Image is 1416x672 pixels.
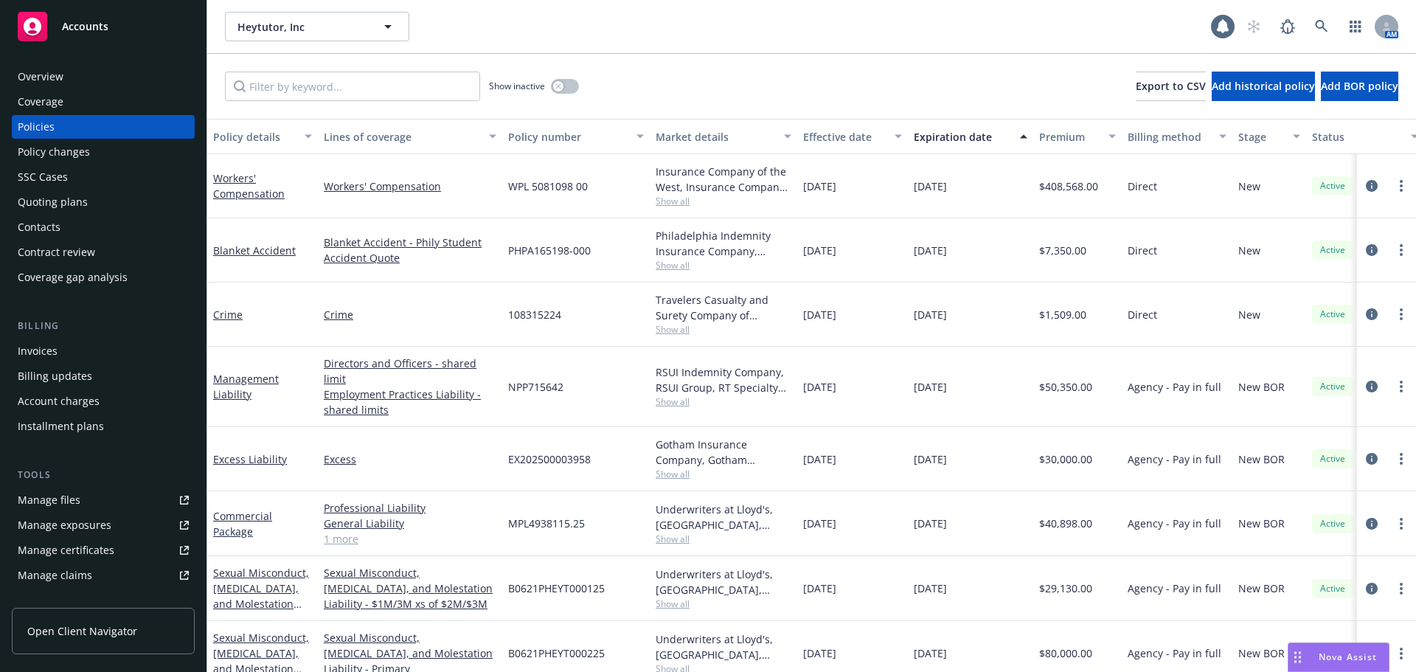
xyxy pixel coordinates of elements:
[650,119,797,154] button: Market details
[1363,177,1381,195] a: circleInformation
[1318,243,1347,257] span: Active
[12,415,195,438] a: Installment plans
[324,179,496,194] a: Workers' Compensation
[18,488,80,512] div: Manage files
[1238,645,1285,661] span: New BOR
[1312,129,1402,145] div: Status
[508,243,591,258] span: PHPA165198-000
[12,513,195,537] span: Manage exposures
[1039,516,1092,531] span: $40,898.00
[1238,581,1285,596] span: New BOR
[1363,378,1381,395] a: circleInformation
[12,389,195,413] a: Account charges
[656,129,775,145] div: Market details
[1363,515,1381,533] a: circleInformation
[1318,179,1347,193] span: Active
[914,645,947,661] span: [DATE]
[318,119,502,154] button: Lines of coverage
[1128,581,1221,596] span: Agency - Pay in full
[1392,378,1410,395] a: more
[914,243,947,258] span: [DATE]
[18,589,87,612] div: Manage BORs
[62,21,108,32] span: Accounts
[656,631,791,662] div: Underwriters at Lloyd's, [GEOGRAPHIC_DATA], [PERSON_NAME] of [GEOGRAPHIC_DATA], [GEOGRAPHIC_DATA]
[1128,379,1221,395] span: Agency - Pay in full
[508,581,605,596] span: B0621PHEYT000125
[1363,241,1381,259] a: circleInformation
[1307,12,1336,41] a: Search
[18,65,63,89] div: Overview
[1039,379,1092,395] span: $50,350.00
[1232,119,1306,154] button: Stage
[12,468,195,482] div: Tools
[1363,305,1381,323] a: circleInformation
[1238,379,1285,395] span: New BOR
[1039,645,1092,661] span: $80,000.00
[18,364,92,388] div: Billing updates
[12,364,195,388] a: Billing updates
[1363,580,1381,597] a: circleInformation
[1212,72,1315,101] button: Add historical policy
[508,516,585,531] span: MPL4938115.25
[12,488,195,512] a: Manage files
[12,140,195,164] a: Policy changes
[1136,72,1206,101] button: Export to CSV
[213,566,309,642] a: Sexual Misconduct, [MEDICAL_DATA], and Molestation Liability
[803,307,836,322] span: [DATE]
[489,80,545,92] span: Show inactive
[18,165,68,189] div: SSC Cases
[1039,451,1092,467] span: $30,000.00
[12,115,195,139] a: Policies
[803,129,886,145] div: Effective date
[803,179,836,194] span: [DATE]
[12,190,195,214] a: Quoting plans
[1341,12,1370,41] a: Switch app
[324,451,496,467] a: Excess
[12,564,195,587] a: Manage claims
[1238,179,1260,194] span: New
[1392,305,1410,323] a: more
[12,589,195,612] a: Manage BORs
[1238,307,1260,322] span: New
[213,171,285,201] a: Workers' Compensation
[656,437,791,468] div: Gotham Insurance Company, Gotham Insurance Company, Amwins
[1318,582,1347,595] span: Active
[1122,119,1232,154] button: Billing method
[324,500,496,516] a: Professional Liability
[914,379,947,395] span: [DATE]
[12,339,195,363] a: Invoices
[18,140,90,164] div: Policy changes
[803,451,836,467] span: [DATE]
[18,339,58,363] div: Invoices
[237,19,365,35] span: Heytutor, Inc
[1128,129,1210,145] div: Billing method
[225,72,480,101] input: Filter by keyword...
[18,190,88,214] div: Quoting plans
[1039,179,1098,194] span: $408,568.00
[656,259,791,271] span: Show all
[12,6,195,47] a: Accounts
[12,165,195,189] a: SSC Cases
[914,129,1011,145] div: Expiration date
[1363,450,1381,468] a: circleInformation
[18,90,63,114] div: Coverage
[1238,451,1285,467] span: New BOR
[12,266,195,289] a: Coverage gap analysis
[213,243,296,257] a: Blanket Accident
[1039,243,1086,258] span: $7,350.00
[1318,517,1347,530] span: Active
[12,538,195,562] a: Manage certificates
[213,129,296,145] div: Policy details
[1319,651,1377,663] span: Nova Assist
[18,266,128,289] div: Coverage gap analysis
[213,372,279,401] a: Management Liability
[1136,79,1206,93] span: Export to CSV
[1392,177,1410,195] a: more
[508,451,591,467] span: EX202500003958
[656,567,791,597] div: Underwriters at Lloyd's, [GEOGRAPHIC_DATA], [PERSON_NAME] of [GEOGRAPHIC_DATA], [GEOGRAPHIC_DATA]
[1318,452,1347,465] span: Active
[18,538,114,562] div: Manage certificates
[508,129,628,145] div: Policy number
[1392,580,1410,597] a: more
[213,308,243,322] a: Crime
